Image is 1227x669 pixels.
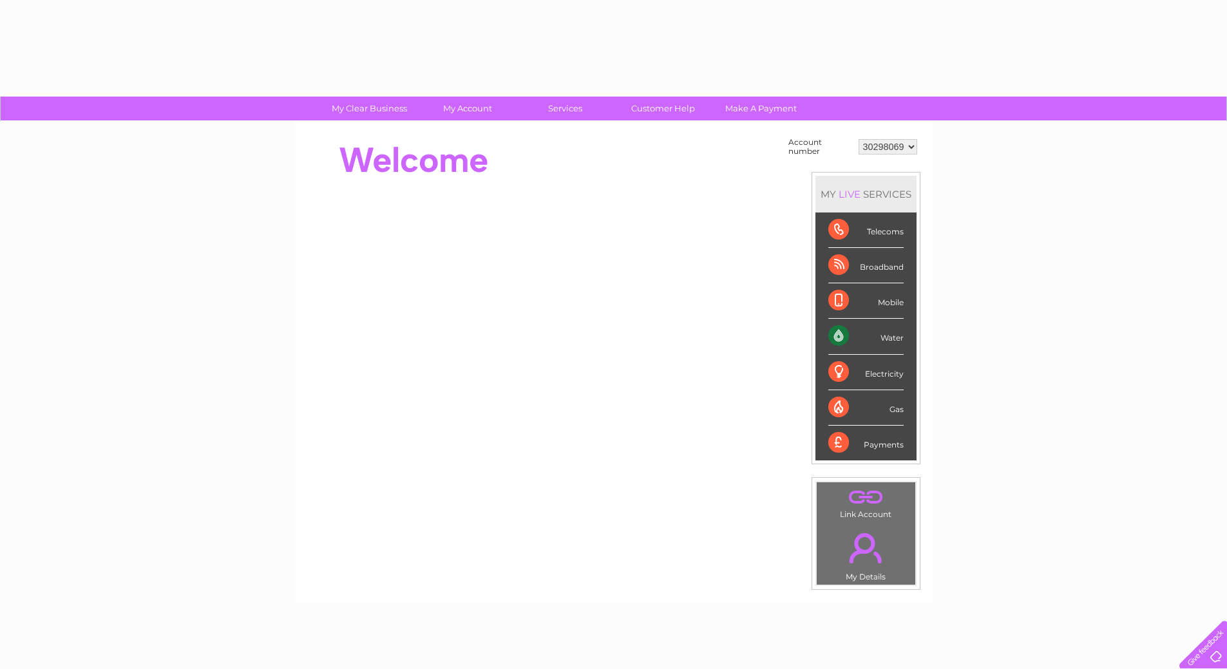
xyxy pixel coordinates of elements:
a: My Account [414,97,520,120]
div: Broadband [828,248,904,283]
td: Link Account [816,482,916,522]
div: Telecoms [828,212,904,248]
div: Water [828,319,904,354]
a: Customer Help [610,97,716,120]
a: Services [512,97,618,120]
a: My Clear Business [316,97,423,120]
div: Payments [828,426,904,460]
div: MY SERVICES [815,176,917,212]
div: LIVE [836,188,863,200]
div: Mobile [828,283,904,319]
td: My Details [816,522,916,585]
div: Gas [828,390,904,426]
td: Account number [785,135,855,159]
a: Make A Payment [708,97,814,120]
a: . [820,485,912,508]
div: Electricity [828,355,904,390]
a: . [820,525,912,570]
